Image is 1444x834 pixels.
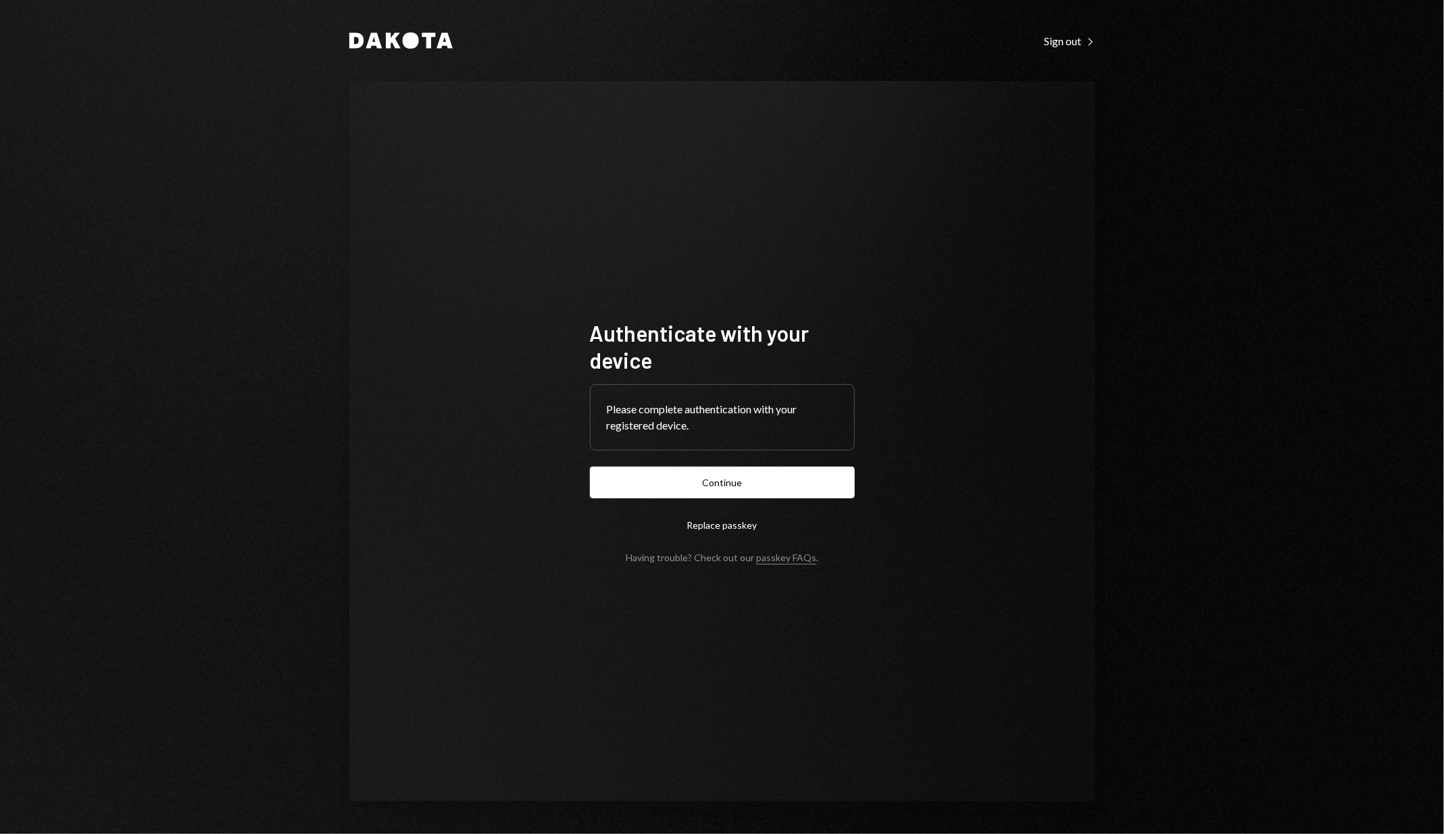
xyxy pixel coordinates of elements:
h1: Authenticate with your device [590,319,855,373]
div: Please complete authentication with your registered device. [607,401,838,434]
div: Having trouble? Check out our . [626,552,818,563]
button: Replace passkey [590,509,855,541]
button: Continue [590,467,855,498]
a: passkey FAQs [756,552,816,565]
a: Sign out [1045,33,1095,48]
div: Sign out [1045,34,1095,48]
